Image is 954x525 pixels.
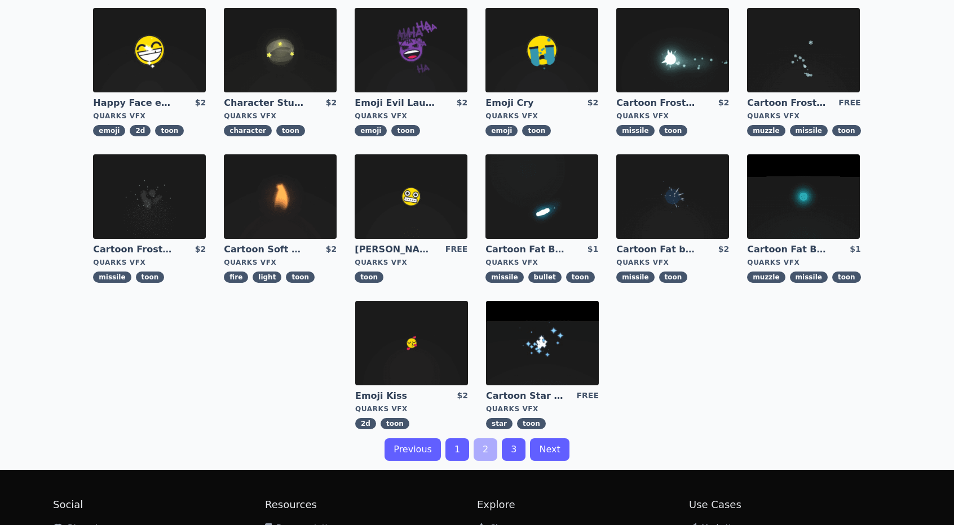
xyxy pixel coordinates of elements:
[530,438,569,461] a: Next
[616,258,729,267] div: Quarks VFX
[616,97,697,109] a: Cartoon Frost Missile
[850,243,860,256] div: $1
[355,301,468,385] img: imgAlt
[276,125,305,136] span: toon
[790,125,828,136] span: missile
[195,97,206,109] div: $2
[486,390,567,402] a: Cartoon Star field
[790,272,828,283] span: missile
[485,243,567,256] a: Cartoon Fat Bullet
[747,243,828,256] a: Cartoon Fat Bullet Muzzle Flash
[224,272,248,283] span: fire
[747,258,860,267] div: Quarks VFX
[588,97,598,109] div: $2
[136,272,165,283] span: toon
[355,154,467,239] img: imgAlt
[474,438,497,461] a: 2
[355,258,467,267] div: Quarks VFX
[747,8,860,92] img: imgAlt
[224,97,305,109] a: Character Stun Effect
[355,112,467,121] div: Quarks VFX
[224,243,305,256] a: Cartoon Soft CandleLight
[286,272,315,283] span: toon
[355,390,436,402] a: Emoji Kiss
[485,97,567,109] a: Emoji Cry
[485,112,598,121] div: Quarks VFX
[155,125,184,136] span: toon
[718,97,729,109] div: $2
[93,97,174,109] a: Happy Face emoji
[485,272,523,283] span: missile
[718,243,729,256] div: $2
[93,112,206,121] div: Quarks VFX
[53,497,265,513] h2: Social
[93,243,174,256] a: Cartoon Frost Missile Explosion
[253,272,281,283] span: light
[224,154,337,239] img: imgAlt
[224,8,337,92] img: imgAlt
[659,125,688,136] span: toon
[355,97,436,109] a: Emoji Evil Laugh
[486,301,599,385] img: imgAlt
[355,404,468,413] div: Quarks VFX
[485,258,598,267] div: Quarks VFX
[93,125,125,136] span: emoji
[616,272,654,283] span: missile
[485,125,518,136] span: emoji
[485,8,598,92] img: imgAlt
[486,418,513,429] span: star
[224,258,337,267] div: Quarks VFX
[355,8,467,92] img: imgAlt
[381,418,409,429] span: toon
[93,258,206,267] div: Quarks VFX
[528,272,562,283] span: bullet
[355,243,436,256] a: [PERSON_NAME]
[747,154,860,239] img: imgAlt
[265,497,477,513] h2: Resources
[616,243,697,256] a: Cartoon Fat bullet explosion
[566,272,595,283] span: toon
[689,497,901,513] h2: Use Cases
[93,154,206,239] img: imgAlt
[747,125,785,136] span: muzzle
[616,125,654,136] span: missile
[457,97,467,109] div: $2
[355,418,376,429] span: 2d
[457,390,468,402] div: $2
[355,125,387,136] span: emoji
[130,125,151,136] span: 2d
[832,125,861,136] span: toon
[577,390,599,402] div: FREE
[747,112,860,121] div: Quarks VFX
[326,243,337,256] div: $2
[485,154,598,239] img: imgAlt
[355,272,383,283] span: toon
[224,112,337,121] div: Quarks VFX
[93,8,206,92] img: imgAlt
[477,497,689,513] h2: Explore
[195,243,206,256] div: $2
[747,272,785,283] span: muzzle
[445,438,469,461] a: 1
[517,418,546,429] span: toon
[93,272,131,283] span: missile
[445,243,467,256] div: FREE
[838,97,860,109] div: FREE
[659,272,688,283] span: toon
[326,97,337,109] div: $2
[616,8,729,92] img: imgAlt
[391,125,420,136] span: toon
[486,404,599,413] div: Quarks VFX
[385,438,441,461] a: Previous
[502,438,525,461] a: 3
[588,243,598,256] div: $1
[832,272,861,283] span: toon
[224,125,272,136] span: character
[522,125,551,136] span: toon
[616,112,729,121] div: Quarks VFX
[747,97,828,109] a: Cartoon Frost Missile Muzzle Flash
[616,154,729,239] img: imgAlt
